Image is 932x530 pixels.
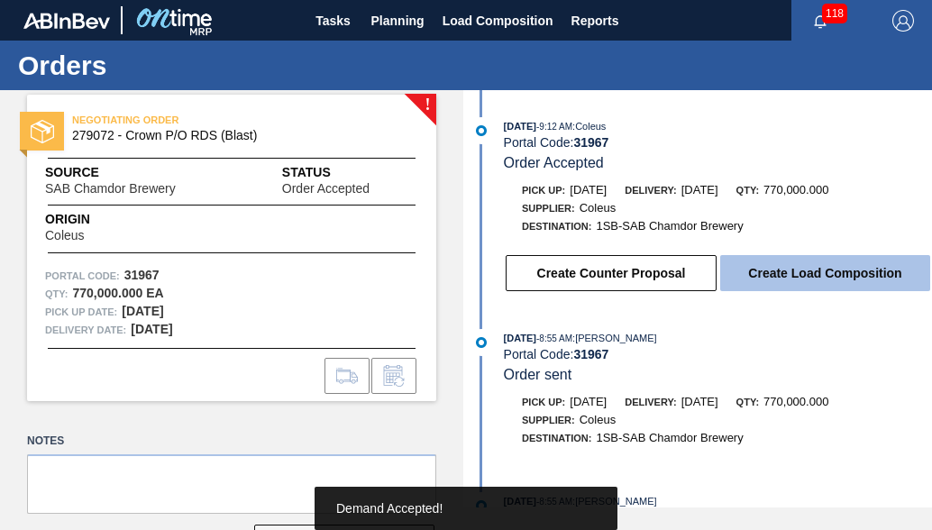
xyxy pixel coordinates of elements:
button: Create Load Composition [720,255,930,291]
img: status [31,120,54,143]
span: Planning [371,10,425,32]
span: - 8:55 AM [536,334,572,343]
span: - 9:12 AM [536,122,572,132]
strong: [DATE] [122,304,163,318]
img: atual [476,337,487,348]
img: atual [476,125,487,136]
span: [DATE] [681,183,718,196]
span: Reports [571,10,619,32]
span: Supplier: [522,203,575,214]
span: Order sent [504,367,572,382]
span: Pick up: [522,185,565,196]
img: TNhmsLtSVTkK8tSr43FrP2fwEKptu5GPRR3wAAAABJRU5ErkJggg== [23,13,110,29]
span: [DATE] [504,333,536,343]
span: [DATE] [570,183,607,196]
label: Notes [27,428,436,454]
span: Load Composition [443,10,553,32]
div: Go to Load Composition [324,358,370,394]
button: Notifications [791,8,849,33]
span: : Coleus [572,121,606,132]
span: Order Accepted [504,155,604,170]
strong: 31967 [573,347,608,361]
span: Pick up Date: [45,303,117,321]
span: Destination: [522,433,591,443]
span: Demand Accepted! [336,501,443,516]
span: Delivery Date: [45,321,126,339]
span: 770,000.000 [763,395,828,408]
span: 1SB-SAB Chamdor Brewery [596,431,743,444]
span: Tasks [314,10,353,32]
span: [DATE] [681,395,718,408]
span: Qty: [736,397,759,407]
span: Qty: [736,185,759,196]
h1: Orders [18,55,338,76]
button: Create Counter Proposal [506,255,717,291]
span: SAB Chamdor Brewery [45,182,176,196]
span: 118 [822,4,847,23]
span: Pick up: [522,397,565,407]
span: Coleus [45,229,85,242]
strong: 770,000.000 EA [72,286,163,300]
span: Order Accepted [282,182,370,196]
span: Coleus [580,201,616,215]
span: Portal Code: [45,267,120,285]
span: Supplier: [522,415,575,425]
span: 279072 - Crown P/O RDS (Blast) [72,129,399,142]
span: Delivery: [625,397,676,407]
img: Logout [892,10,914,32]
span: NEGOTIATING ORDER [72,111,324,129]
span: 1SB-SAB Chamdor Brewery [596,219,743,233]
span: Source [45,163,230,182]
strong: 31967 [573,135,608,150]
span: Origin [45,210,129,229]
strong: 31967 [124,268,160,282]
div: Portal Code: [504,135,932,150]
div: Portal Code: [504,347,932,361]
strong: [DATE] [131,322,172,336]
span: : [PERSON_NAME] [572,333,657,343]
span: Delivery: [625,185,676,196]
span: 770,000.000 [763,183,828,196]
div: Inform order change [371,358,416,394]
span: Status [282,163,418,182]
span: Coleus [580,413,616,426]
span: Qty : [45,285,68,303]
span: [DATE] [504,121,536,132]
span: [DATE] [570,395,607,408]
span: Destination: [522,221,591,232]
